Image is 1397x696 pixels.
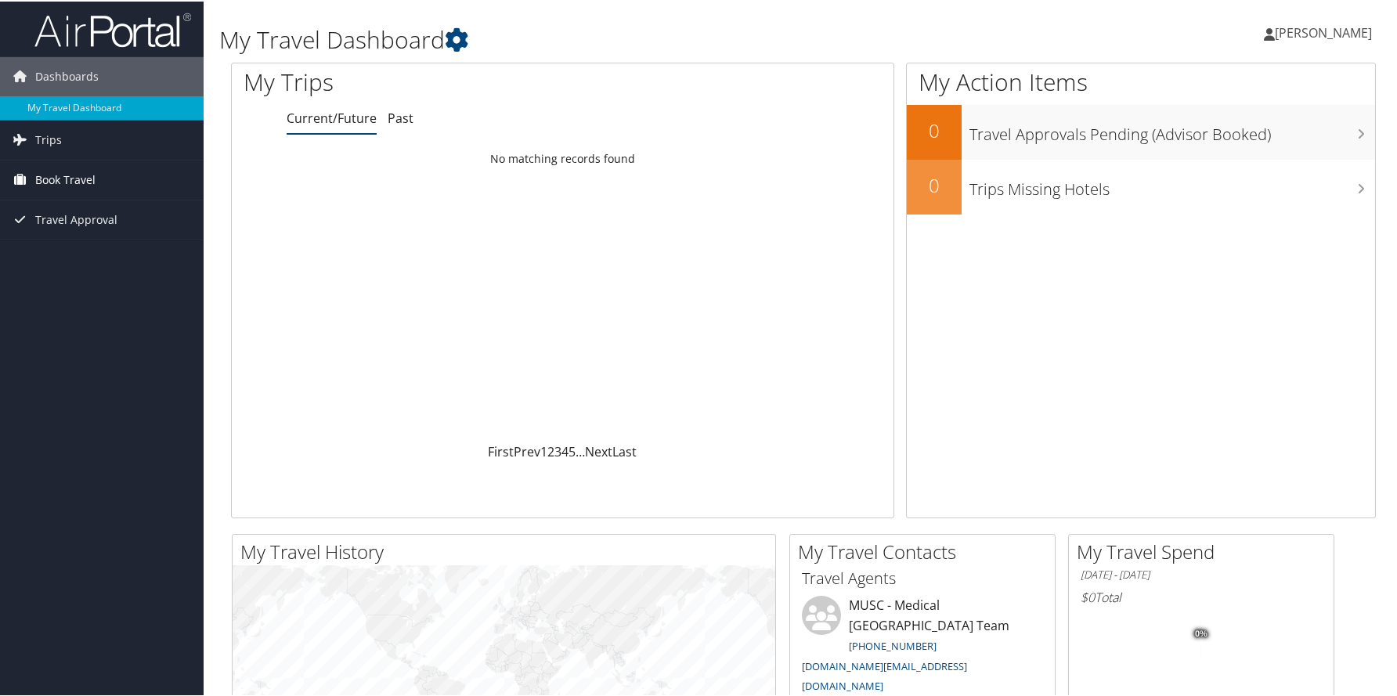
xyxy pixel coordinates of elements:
h6: Total [1081,587,1322,604]
a: [DOMAIN_NAME][EMAIL_ADDRESS][DOMAIN_NAME] [802,658,967,692]
h3: Trips Missing Hotels [969,169,1375,199]
span: Book Travel [35,159,96,198]
h1: My Action Items [907,64,1375,97]
a: Next [585,442,612,459]
a: 1 [540,442,547,459]
h2: My Travel Contacts [798,537,1055,564]
a: 0Trips Missing Hotels [907,158,1375,213]
a: 2 [547,442,554,459]
span: [PERSON_NAME] [1275,23,1372,40]
span: … [576,442,585,459]
h3: Travel Agents [802,566,1043,588]
h6: [DATE] - [DATE] [1081,566,1322,581]
a: 4 [561,442,569,459]
a: Current/Future [287,108,377,125]
a: [PERSON_NAME] [1264,8,1388,55]
span: Travel Approval [35,199,117,238]
h3: Travel Approvals Pending (Advisor Booked) [969,114,1375,144]
img: airportal-logo.png [34,10,191,47]
a: Prev [514,442,540,459]
a: First [488,442,514,459]
h2: My Travel Spend [1077,537,1334,564]
a: 3 [554,442,561,459]
a: Last [612,442,637,459]
tspan: 0% [1195,628,1207,637]
a: [PHONE_NUMBER] [849,637,937,651]
h1: My Trips [244,64,606,97]
a: 0Travel Approvals Pending (Advisor Booked) [907,103,1375,158]
h2: My Travel History [240,537,775,564]
a: Past [388,108,413,125]
td: No matching records found [232,143,893,171]
h2: 0 [907,171,962,197]
span: Trips [35,119,62,158]
span: Dashboards [35,56,99,95]
h1: My Travel Dashboard [219,22,998,55]
a: 5 [569,442,576,459]
h2: 0 [907,116,962,142]
span: $0 [1081,587,1095,604]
